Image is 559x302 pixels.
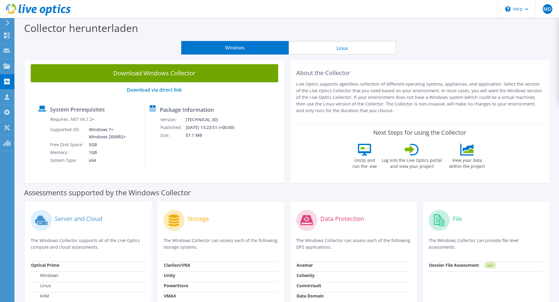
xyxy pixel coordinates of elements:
[289,41,396,55] button: Linux
[445,156,489,169] label: View your data within the project
[84,149,127,156] td: 1GB
[181,41,289,55] button: Windows
[297,293,324,299] strong: Data Domain
[164,283,188,288] strong: PowerStore
[163,237,278,250] p: The Windows Collector can assess each of the following storage systems.
[185,124,242,131] td: [DATE] 13:23:51 (+00:00)
[297,283,321,288] strong: CommVault
[31,283,51,289] label: Linux
[24,21,138,35] label: Collector herunterladen
[50,106,105,112] label: System Prerequisites
[164,293,176,299] strong: VMAX
[381,156,442,169] label: Log into the Live Optics portal and view your project
[50,141,84,149] td: Free Disk Space:
[297,262,313,268] strong: Avamar
[297,272,315,278] strong: Cohesity
[320,216,364,222] label: Data Protection
[188,216,209,222] label: Storage
[84,156,127,164] td: x64
[160,116,185,124] td: Version:
[543,4,552,14] span: MD
[31,237,145,250] p: The Windows Collector supports all of the Live Optics compute and cloud assessments.
[50,126,84,141] td: Supported OS:
[31,262,59,268] strong: Optical Prime
[429,262,479,268] strong: Dossier File Assessment
[84,141,127,149] td: 5GB
[296,69,544,77] h2: About the Collector
[24,190,191,196] label: Assessments supported by the Windows Collector
[31,64,278,82] a: Download Windows Collector
[160,131,185,139] td: Size:
[55,216,102,222] label: Server and Cloud
[31,272,58,278] label: Windows
[164,262,190,268] strong: Clariion/VNX
[50,156,84,164] td: System Type:
[429,237,543,250] p: The Windows Collector can provide file level assessments.
[160,107,214,113] label: Package Information
[185,131,242,139] td: 57.1 MB
[296,81,544,114] p: Live Optics supports agentless collection of different operating systems, appliances, and applica...
[505,6,511,12] svg: \n
[296,237,411,250] p: The Windows Collector can assess each of the following DPS applications.
[50,149,84,156] td: Memory:
[50,116,95,122] label: Requires .NET V4.7.2+
[164,272,175,278] strong: Unity
[127,87,182,93] a: Download via direct link
[373,129,466,136] label: Next Steps for using the Collector
[84,126,127,141] td: Windows 7+ Windows 2008R2+
[160,124,185,131] td: Published:
[31,293,49,299] label: KVM
[487,264,493,267] tspan: NEW!
[185,116,242,124] td: [TECHNICAL_ID]
[453,216,462,222] label: File
[351,156,378,169] label: Unzip and run the .exe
